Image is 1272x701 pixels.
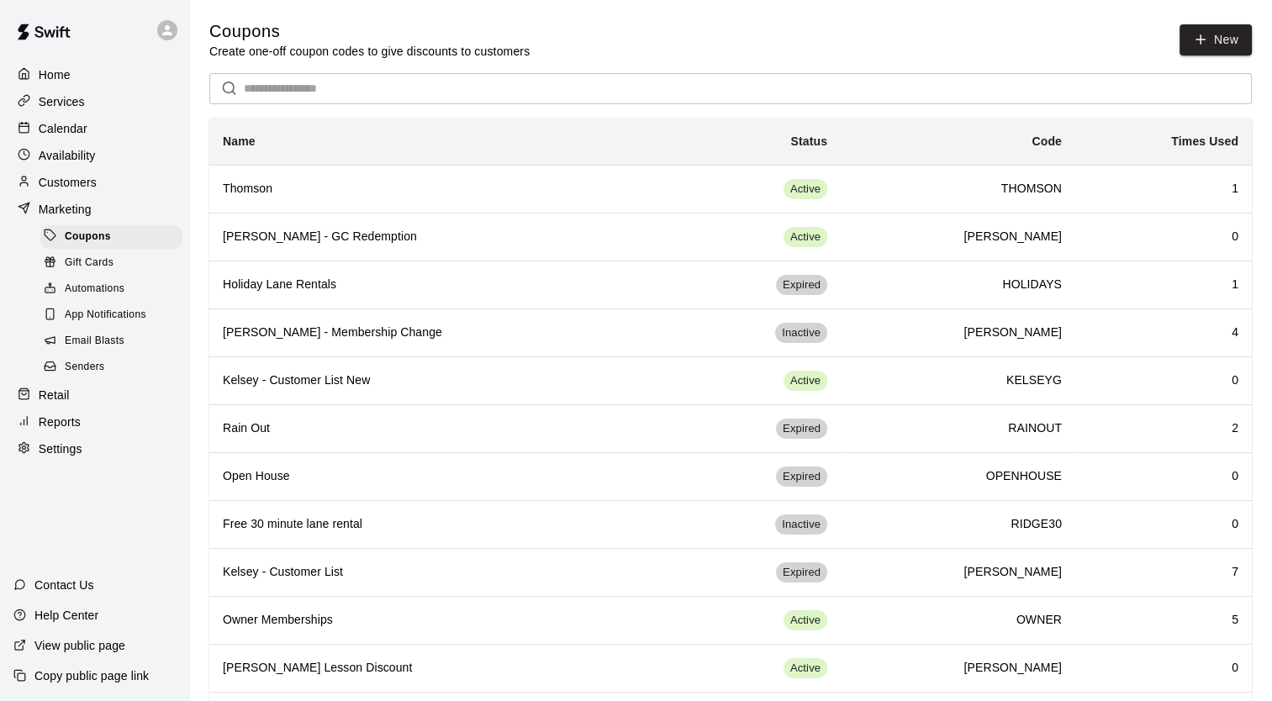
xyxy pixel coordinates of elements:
[1089,659,1238,677] h6: 0
[784,229,827,245] span: Active
[854,372,1062,390] h6: KELSEYG
[1089,419,1238,438] h6: 2
[854,180,1062,198] h6: THOMSON
[854,324,1062,342] h6: [PERSON_NAME]
[223,180,658,198] h6: Thomson
[13,62,176,87] a: Home
[39,387,70,403] p: Retail
[223,563,658,582] h6: Kelsey - Customer List
[1032,134,1062,148] b: Code
[776,277,827,293] span: Expired
[13,409,176,435] a: Reports
[1089,372,1238,390] h6: 0
[775,325,827,341] span: Inactive
[40,355,189,381] a: Senders
[1089,276,1238,294] h6: 1
[40,225,182,249] div: Coupons
[65,281,124,298] span: Automations
[223,467,658,486] h6: Open House
[40,277,182,301] div: Automations
[65,255,113,271] span: Gift Cards
[40,250,189,276] a: Gift Cards
[1089,467,1238,486] h6: 0
[39,201,92,218] p: Marketing
[1089,515,1238,534] h6: 0
[40,356,182,379] div: Senders
[854,419,1062,438] h6: RAINOUT
[1089,180,1238,198] h6: 1
[784,613,827,629] span: Active
[40,277,189,303] a: Automations
[13,143,176,168] a: Availability
[13,116,176,141] a: Calendar
[13,382,176,408] a: Retail
[223,134,256,148] b: Name
[854,276,1062,294] h6: HOLIDAYS
[39,440,82,457] p: Settings
[39,66,71,83] p: Home
[34,667,149,684] p: Copy public page link
[223,324,658,342] h6: [PERSON_NAME] - Membership Change
[784,182,827,198] span: Active
[40,251,182,275] div: Gift Cards
[34,607,98,624] p: Help Center
[39,120,87,137] p: Calendar
[854,611,1062,630] h6: OWNER
[13,436,176,461] a: Settings
[223,372,658,390] h6: Kelsey - Customer List New
[223,659,658,677] h6: [PERSON_NAME] Lesson Discount
[1089,324,1238,342] h6: 4
[775,517,827,533] span: Inactive
[65,333,124,350] span: Email Blasts
[1171,134,1238,148] b: Times Used
[40,303,189,329] a: App Notifications
[776,565,827,581] span: Expired
[65,229,111,245] span: Coupons
[854,659,1062,677] h6: [PERSON_NAME]
[209,20,530,43] h5: Coupons
[854,563,1062,582] h6: [PERSON_NAME]
[854,228,1062,246] h6: [PERSON_NAME]
[790,134,827,148] b: Status
[34,577,94,593] p: Contact Us
[223,611,658,630] h6: Owner Memberships
[39,414,81,430] p: Reports
[40,329,189,355] a: Email Blasts
[223,515,658,534] h6: Free 30 minute lane rental
[1180,24,1252,55] button: New
[776,469,827,485] span: Expired
[13,170,176,195] a: Customers
[65,359,105,376] span: Senders
[223,228,658,246] h6: [PERSON_NAME] - GC Redemption
[39,93,85,110] p: Services
[223,419,658,438] h6: Rain Out
[223,276,658,294] h6: Holiday Lane Rentals
[854,515,1062,534] h6: RIDGE30
[39,174,97,191] p: Customers
[34,637,125,654] p: View public page
[1089,228,1238,246] h6: 0
[40,329,182,353] div: Email Blasts
[1089,563,1238,582] h6: 7
[40,303,182,327] div: App Notifications
[13,89,176,114] a: Services
[784,661,827,677] span: Active
[13,197,176,222] a: Marketing
[784,373,827,389] span: Active
[776,421,827,437] span: Expired
[1089,611,1238,630] h6: 5
[40,224,189,250] a: Coupons
[65,307,146,324] span: App Notifications
[854,467,1062,486] h6: OPENHOUSE
[39,147,96,164] p: Availability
